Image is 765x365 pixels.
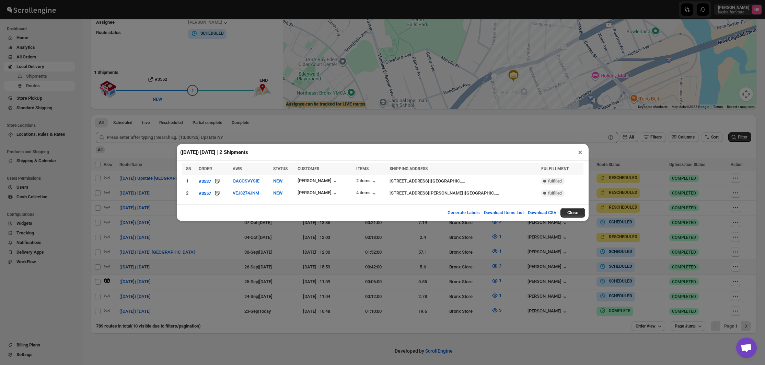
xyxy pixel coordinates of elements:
button: #3557 [199,190,211,197]
div: #3557 [199,191,211,196]
div: | [390,190,537,197]
div: | [390,178,537,185]
div: [STREET_ADDRESS][PERSON_NAME] [390,190,463,197]
button: QACOSVYSIE [233,178,259,184]
button: Download CSV [524,206,560,220]
span: fulfilled [548,190,562,196]
td: 2 [182,187,197,199]
span: SHIPPING ADDRESS [390,166,428,171]
button: 2 items [356,178,378,185]
button: VEJ3274JNM [233,190,259,196]
button: × [575,147,585,157]
span: CUSTOMER [298,166,320,171]
div: [GEOGRAPHIC_DATA] [465,190,501,197]
button: 4 items [356,190,378,197]
div: [STREET_ADDRESS] [390,178,429,185]
span: ORDER [199,166,212,171]
button: #3537 [199,178,211,185]
span: ITEMS [356,166,369,171]
button: [PERSON_NAME] [298,190,338,197]
button: Generate Labels [443,206,484,220]
span: NEW [273,190,282,196]
button: Close [560,208,585,218]
button: Download Items List [480,206,528,220]
span: FULFILLMENT [541,166,569,171]
span: fulfilled [548,178,562,184]
span: NEW [273,178,282,184]
span: STATUS [273,166,288,171]
span: SN [186,166,191,171]
div: Open chat [736,338,757,358]
td: 1 [182,175,197,187]
button: [PERSON_NAME] [298,178,338,185]
h2: ([DATE]) [DATE] | 2 Shipments [180,149,248,156]
div: #3537 [199,179,211,184]
span: AWB [233,166,242,171]
div: [GEOGRAPHIC_DATA] [431,178,467,185]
